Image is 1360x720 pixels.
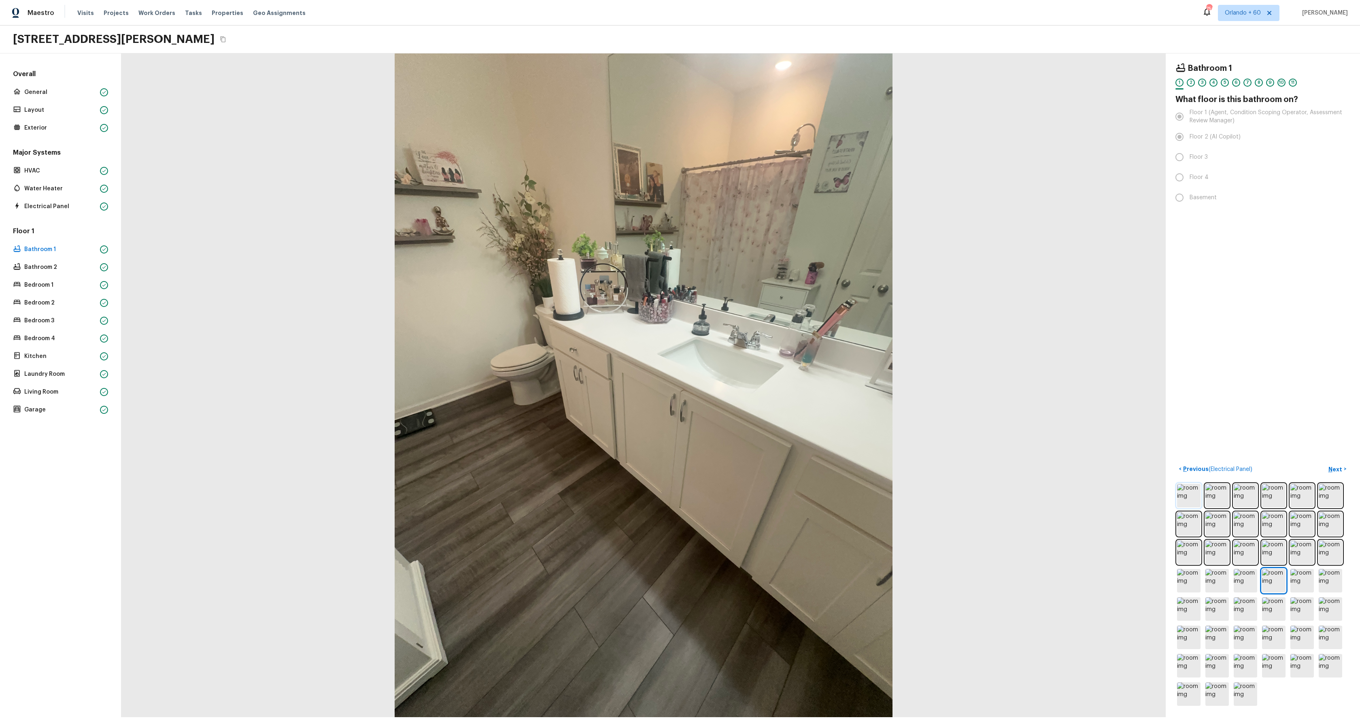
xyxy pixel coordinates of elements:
[1262,484,1286,507] img: room img
[1190,173,1209,181] span: Floor 4
[1205,682,1229,706] img: room img
[24,124,97,132] p: Exterior
[24,167,97,175] p: HVAC
[1188,63,1232,74] h4: Bathroom 1
[1299,9,1348,17] span: [PERSON_NAME]
[1290,484,1314,507] img: room img
[1198,79,1206,87] div: 3
[212,9,243,17] span: Properties
[1319,541,1342,564] img: room img
[1177,682,1201,706] img: room img
[1290,512,1314,536] img: room img
[1205,484,1229,507] img: room img
[1177,484,1201,507] img: room img
[1234,512,1257,536] img: room img
[1234,569,1257,592] img: room img
[1190,109,1344,125] span: Floor 1 (Agent, Condition Scoping Operator, Assessment Review Manager)
[1319,512,1342,536] img: room img
[1289,79,1297,87] div: 11
[1205,569,1229,592] img: room img
[1190,153,1208,161] span: Floor 3
[1187,79,1195,87] div: 2
[24,334,97,343] p: Bedroom 4
[24,263,97,271] p: Bathroom 2
[1177,569,1201,592] img: room img
[24,245,97,253] p: Bathroom 1
[1319,569,1342,592] img: room img
[1205,626,1229,649] img: room img
[24,299,97,307] p: Bedroom 2
[13,32,215,47] h2: [STREET_ADDRESS][PERSON_NAME]
[138,9,175,17] span: Work Orders
[1324,462,1350,476] button: Next>
[1290,626,1314,649] img: room img
[11,148,110,159] h5: Major Systems
[1205,541,1229,564] img: room img
[1175,462,1256,476] button: <Previous(Electrical Panel)
[24,352,97,360] p: Kitchen
[1205,512,1229,536] img: room img
[1328,465,1344,473] p: Next
[1277,79,1286,87] div: 10
[1290,654,1314,677] img: room img
[1206,5,1212,13] div: 756
[24,281,97,289] p: Bedroom 1
[1209,79,1218,87] div: 4
[1234,682,1257,706] img: room img
[1181,465,1252,473] p: Previous
[24,317,97,325] p: Bedroom 3
[1234,597,1257,621] img: room img
[1177,597,1201,621] img: room img
[1262,541,1286,564] img: room img
[1262,626,1286,649] img: room img
[1319,597,1342,621] img: room img
[1243,79,1252,87] div: 7
[1177,626,1201,649] img: room img
[77,9,94,17] span: Visits
[1177,654,1201,677] img: room img
[253,9,306,17] span: Geo Assignments
[28,9,54,17] span: Maestro
[1319,654,1342,677] img: room img
[1221,79,1229,87] div: 5
[1177,541,1201,564] img: room img
[1319,626,1342,649] img: room img
[1225,9,1261,17] span: Orlando + 60
[24,388,97,396] p: Living Room
[24,370,97,378] p: Laundry Room
[1255,79,1263,87] div: 8
[24,406,97,414] p: Garage
[1234,541,1257,564] img: room img
[11,227,110,237] h5: Floor 1
[1290,541,1314,564] img: room img
[1262,512,1286,536] img: room img
[11,70,110,80] h5: Overall
[1290,569,1314,592] img: room img
[1234,654,1257,677] img: room img
[1190,133,1241,141] span: Floor 2 (AI Copilot)
[185,10,202,16] span: Tasks
[218,34,228,45] button: Copy Address
[1234,484,1257,507] img: room img
[1234,626,1257,649] img: room img
[1175,79,1184,87] div: 1
[1262,654,1286,677] img: room img
[1232,79,1240,87] div: 6
[24,88,97,96] p: General
[24,202,97,211] p: Electrical Panel
[1290,597,1314,621] img: room img
[1205,597,1229,621] img: room img
[1262,597,1286,621] img: room img
[1319,484,1342,507] img: room img
[24,106,97,114] p: Layout
[1190,194,1217,202] span: Basement
[1205,654,1229,677] img: room img
[1262,569,1286,592] img: room img
[1209,467,1252,472] span: ( Electrical Panel )
[104,9,129,17] span: Projects
[1266,79,1274,87] div: 9
[1175,94,1350,105] h4: What floor is this bathroom on?
[1177,512,1201,536] img: room img
[24,185,97,193] p: Water Heater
